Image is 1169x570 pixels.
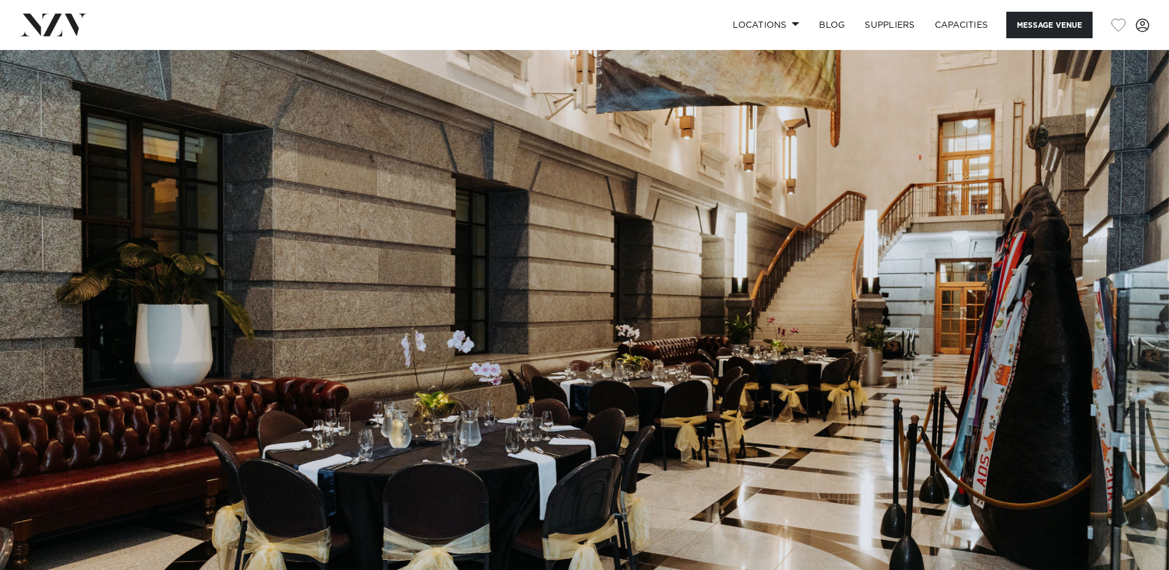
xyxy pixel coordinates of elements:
img: nzv-logo.png [20,14,87,36]
a: BLOG [809,12,855,38]
a: Locations [723,12,809,38]
a: SUPPLIERS [855,12,924,38]
button: Message Venue [1006,12,1093,38]
a: Capacities [925,12,998,38]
